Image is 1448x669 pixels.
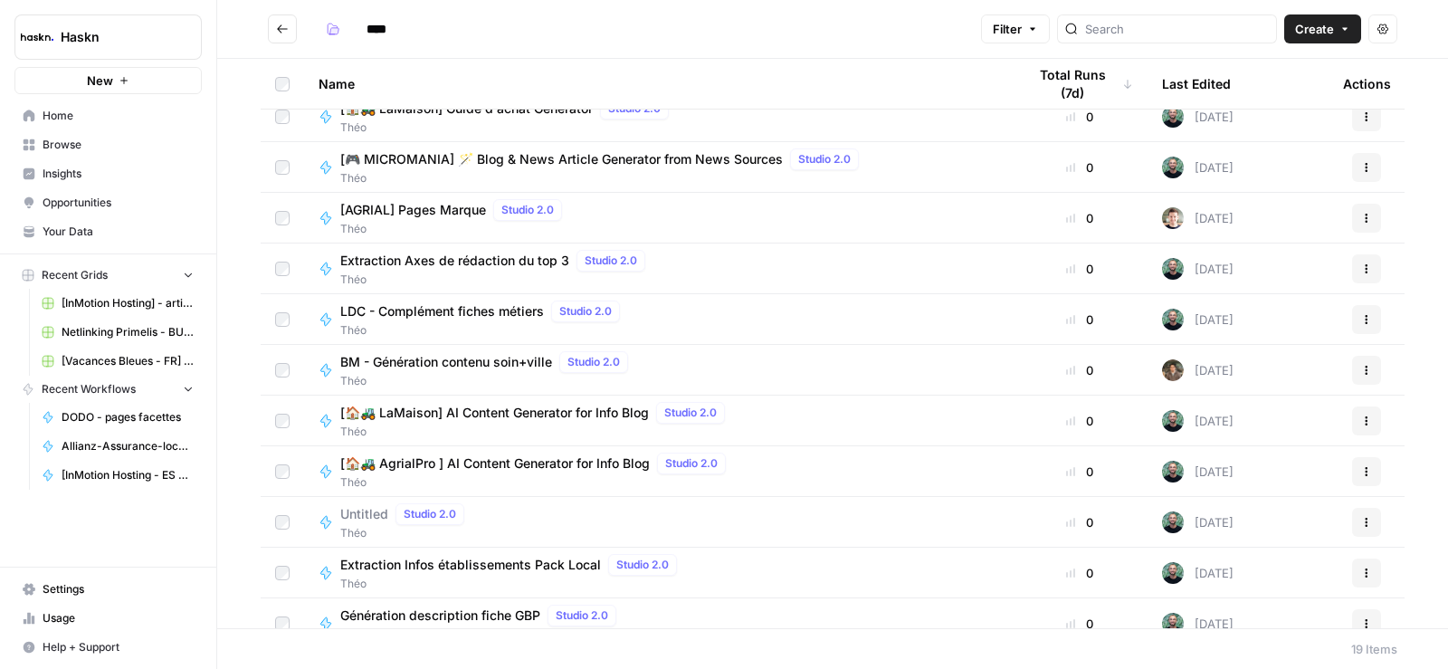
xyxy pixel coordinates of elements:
[1162,613,1184,635] img: eldrt0s0bgdfrxd9l65lxkaynort
[14,575,202,604] a: Settings
[340,576,684,592] span: Théo
[61,28,170,46] span: Haskn
[43,610,194,626] span: Usage
[340,505,388,523] span: Untitled
[42,267,108,283] span: Recent Grids
[1162,613,1234,635] div: [DATE]
[340,201,486,219] span: [AGRIAL] Pages Marque
[340,454,650,473] span: [🏠🚜 AgrialPro ] AI Content Generator for Info Blog
[14,14,202,60] button: Workspace: Haskn
[1295,20,1334,38] span: Create
[1026,108,1133,126] div: 0
[1026,311,1133,329] div: 0
[559,303,612,320] span: Studio 2.0
[1162,157,1184,178] img: eldrt0s0bgdfrxd9l65lxkaynort
[567,354,620,370] span: Studio 2.0
[340,302,544,320] span: LDC - Complément fiches métiers
[33,432,202,461] a: Allianz-Assurance-local v2
[340,322,627,339] span: Théo
[1026,209,1133,227] div: 0
[33,461,202,490] a: [InMotion Hosting - ES 🇪🇸] - article de blog 2000 mots
[340,150,783,168] span: [🎮 MICROMANIA] 🪄 Blog & News Article Generator from News Sources
[981,14,1050,43] button: Filter
[319,301,997,339] a: LDC - Complément fiches métiersStudio 2.0Théo
[1026,513,1133,531] div: 0
[319,554,997,592] a: Extraction Infos établissements Pack LocalStudio 2.0Théo
[62,467,194,483] span: [InMotion Hosting - ES 🇪🇸] - article de blog 2000 mots
[340,353,552,371] span: BM - Génération contenu soin+ville
[14,376,202,403] button: Recent Workflows
[340,556,601,574] span: Extraction Infos établissements Pack Local
[1162,511,1184,533] img: eldrt0s0bgdfrxd9l65lxkaynort
[1026,412,1133,430] div: 0
[21,21,53,53] img: Haskn Logo
[62,409,194,425] span: DODO - pages facettes
[340,373,635,389] span: Théo
[1026,59,1133,109] div: Total Runs (7d)
[268,14,297,43] button: Go back
[33,318,202,347] a: Netlinking Primelis - BU US Grid
[43,581,194,597] span: Settings
[87,72,113,90] span: New
[42,381,136,397] span: Recent Workflows
[340,170,866,186] span: Théo
[1162,106,1234,128] div: [DATE]
[62,353,194,369] span: [Vacances Bleues - FR] Pages refonte sites hôtels - Le Grand Large Grid
[43,166,194,182] span: Insights
[1162,562,1234,584] div: [DATE]
[1162,258,1234,280] div: [DATE]
[1162,461,1184,483] img: eldrt0s0bgdfrxd9l65lxkaynort
[1162,258,1184,280] img: eldrt0s0bgdfrxd9l65lxkaynort
[14,67,202,94] button: New
[340,525,472,541] span: Théo
[14,217,202,246] a: Your Data
[14,633,202,662] button: Help + Support
[340,474,733,491] span: Théo
[1162,410,1184,432] img: eldrt0s0bgdfrxd9l65lxkaynort
[1026,564,1133,582] div: 0
[319,148,997,186] a: [🎮 MICROMANIA] 🪄 Blog & News Article Generator from News SourcesStudio 2.0Théo
[1026,260,1133,278] div: 0
[319,98,997,136] a: [🏠🚜 LaMaison] Guide d'achat GeneratorStudio 2.0Théo
[340,221,569,237] span: Théo
[319,250,997,288] a: Extraction Axes de rédaction du top 3Studio 2.0Théo
[43,224,194,240] span: Your Data
[798,151,851,167] span: Studio 2.0
[1284,14,1361,43] button: Create
[1026,615,1133,633] div: 0
[1162,207,1184,229] img: 5szy29vhbbb2jvrzb4fwf88ktdwm
[1026,463,1133,481] div: 0
[340,607,540,625] span: Génération description fiche GBP
[319,402,997,440] a: [🏠🚜 LaMaison] AI Content Generator for Info BlogStudio 2.0Théo
[556,607,608,624] span: Studio 2.0
[340,404,649,422] span: [🏠🚜 LaMaison] AI Content Generator for Info Blog
[43,108,194,124] span: Home
[33,289,202,318] a: [InMotion Hosting] - article de blog 2000 mots
[14,159,202,188] a: Insights
[1162,359,1184,381] img: qb0ypgzym8ajfvq1ke5e2cdn2jvt
[340,252,569,270] span: Extraction Axes de rédaction du top 3
[585,253,637,269] span: Studio 2.0
[319,199,997,237] a: [AGRIAL] Pages MarqueStudio 2.0Théo
[14,262,202,289] button: Recent Grids
[340,626,624,643] span: Théo
[14,188,202,217] a: Opportunities
[1162,309,1234,330] div: [DATE]
[33,347,202,376] a: [Vacances Bleues - FR] Pages refonte sites hôtels - Le Grand Large Grid
[1162,157,1234,178] div: [DATE]
[1026,158,1133,177] div: 0
[1162,59,1231,109] div: Last Edited
[319,605,997,643] a: Génération description fiche GBPStudio 2.0Théo
[1162,562,1184,584] img: eldrt0s0bgdfrxd9l65lxkaynort
[1162,359,1234,381] div: [DATE]
[1162,410,1234,432] div: [DATE]
[993,20,1022,38] span: Filter
[319,351,997,389] a: BM - Génération contenu soin+villeStudio 2.0Théo
[1351,640,1397,658] div: 19 Items
[43,137,194,153] span: Browse
[62,438,194,454] span: Allianz-Assurance-local v2
[319,453,997,491] a: [🏠🚜 AgrialPro ] AI Content Generator for Info BlogStudio 2.0Théo
[1162,106,1184,128] img: eldrt0s0bgdfrxd9l65lxkaynort
[501,202,554,218] span: Studio 2.0
[1026,361,1133,379] div: 0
